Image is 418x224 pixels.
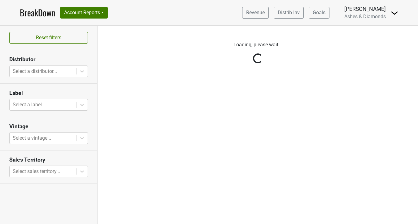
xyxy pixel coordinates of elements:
p: Loading, please wait... [102,41,413,49]
a: Distrib Inv [274,7,304,19]
a: Revenue [242,7,269,19]
span: Ashes & Diamonds [344,14,386,19]
button: Account Reports [60,7,108,19]
div: [PERSON_NAME] [344,5,386,13]
a: Goals [309,7,329,19]
img: Dropdown Menu [391,9,398,17]
a: BreakDown [20,6,55,19]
